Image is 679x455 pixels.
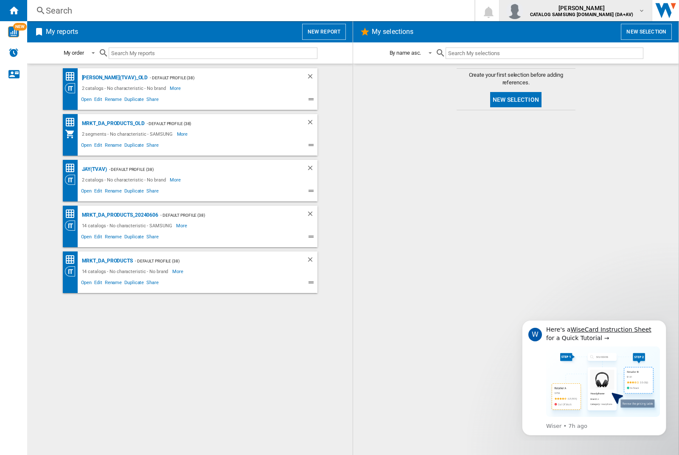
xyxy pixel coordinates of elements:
[13,23,27,31] span: NEW
[145,95,160,106] span: Share
[172,266,185,276] span: More
[80,256,133,266] div: MRKT_DA_PRODUCTS
[80,233,93,243] span: Open
[8,26,19,37] img: wise-card.svg
[104,279,123,289] span: Rename
[148,73,289,83] div: - Default profile (38)
[530,4,633,12] span: [PERSON_NAME]
[93,95,104,106] span: Edit
[8,47,19,58] img: alerts-logo.svg
[123,95,145,106] span: Duplicate
[109,47,317,59] input: Search My reports
[80,83,170,93] div: 2 catalogs - No characteristic - No brand
[306,118,317,129] div: Delete
[306,164,317,175] div: Delete
[65,117,80,128] div: Price Matrix
[80,164,107,175] div: JAY(TVAV)
[306,73,317,83] div: Delete
[80,279,93,289] span: Open
[65,71,80,82] div: Price Matrix
[123,233,145,243] span: Duplicate
[65,221,80,231] div: Category View
[80,118,145,129] div: MRKT_DA_PRODUCTS_OLD
[44,24,80,40] h2: My reports
[65,175,80,185] div: Category View
[145,141,160,151] span: Share
[104,187,123,197] span: Rename
[145,279,160,289] span: Share
[145,233,160,243] span: Share
[446,47,643,59] input: Search My selections
[104,141,123,151] span: Rename
[176,221,188,231] span: More
[93,233,104,243] span: Edit
[93,187,104,197] span: Edit
[123,141,145,151] span: Duplicate
[530,12,633,17] b: CATALOG SAMSUNG [DOMAIN_NAME] (DA+AV)
[64,50,84,56] div: My order
[170,83,182,93] span: More
[80,73,148,83] div: [PERSON_NAME](TVAV)_old
[80,187,93,197] span: Open
[506,2,523,19] img: profile.jpg
[65,209,80,219] div: Price Matrix
[306,210,317,221] div: Delete
[123,279,145,289] span: Duplicate
[80,95,93,106] span: Open
[104,233,123,243] span: Rename
[104,95,123,106] span: Rename
[145,187,160,197] span: Share
[80,129,177,139] div: 2 segments - No characteristic - SAMSUNG
[80,266,173,276] div: 14 catalogs - No characteristic - No brand
[46,5,452,17] div: Search
[177,129,189,139] span: More
[93,141,104,151] span: Edit
[509,313,679,441] iframe: Intercom notifications message
[65,129,80,139] div: My Assortment
[306,256,317,266] div: Delete
[80,210,159,221] div: MRKT_DA_PRODUCTS_20240606
[65,266,80,276] div: Category View
[390,50,421,56] div: By name asc.
[457,71,575,87] span: Create your first selection before adding references.
[80,141,93,151] span: Open
[93,279,104,289] span: Edit
[65,254,80,265] div: Price Matrix
[302,24,346,40] button: New report
[80,221,177,231] div: 14 catalogs - No characteristic - SAMSUNG
[158,210,289,221] div: - Default profile (38)
[145,118,289,129] div: - Default profile (38)
[133,256,289,266] div: - Default profile (38)
[123,187,145,197] span: Duplicate
[65,163,80,173] div: Price Matrix
[490,92,542,107] button: New selection
[370,24,415,40] h2: My selections
[170,175,182,185] span: More
[80,175,170,185] div: 2 catalogs - No characteristic - No brand
[65,83,80,93] div: Category View
[107,164,289,175] div: - Default profile (38)
[621,24,672,40] button: New selection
